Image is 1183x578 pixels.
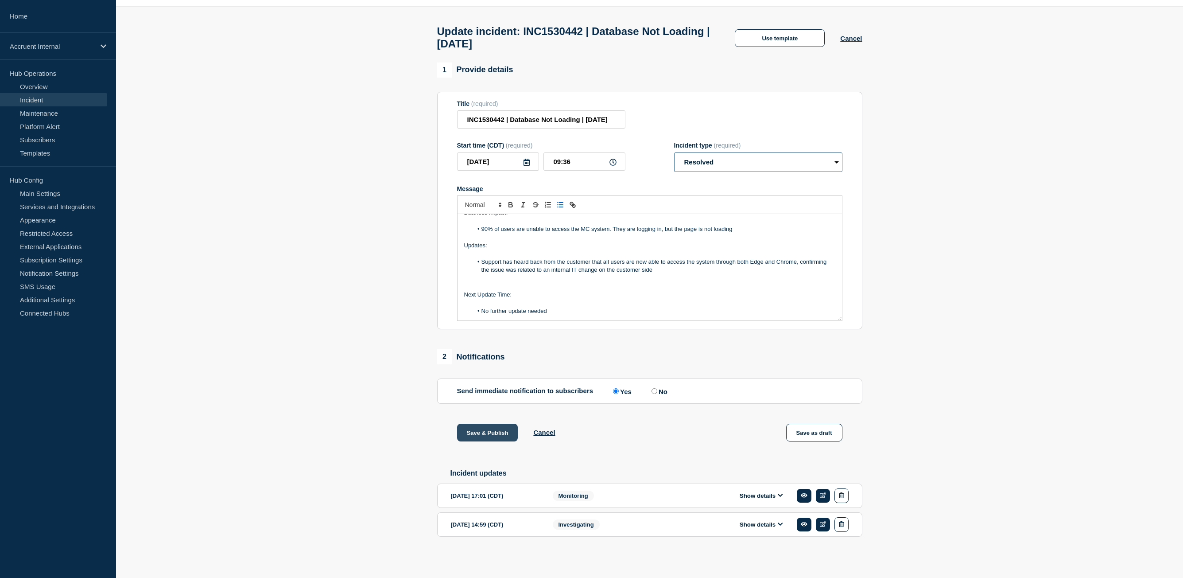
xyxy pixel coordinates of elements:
[473,307,835,315] li: No further update needed
[457,387,593,395] p: Send immediate notification to subscribers
[517,199,529,210] button: Toggle italic text
[457,110,625,129] input: Title
[786,424,842,441] button: Save as draft
[473,225,835,233] li: 90% of users are unable to access the MC system. They are logging in, but the page is not loading
[611,387,632,395] label: Yes
[613,388,619,394] input: Yes
[461,199,504,210] span: Font size
[840,35,862,42] button: Cancel
[566,199,579,210] button: Toggle link
[437,25,720,50] h1: Update incident: INC1530442 | Database Not Loading | [DATE]
[457,185,842,192] div: Message
[649,387,667,395] label: No
[542,199,554,210] button: Toggle ordered list
[652,388,657,394] input: No
[437,349,505,364] div: Notifications
[457,152,539,171] input: YYYY-MM-DD
[451,517,539,532] div: [DATE] 14:59 (CDT)
[737,521,786,528] button: Show details
[504,199,517,210] button: Toggle bold text
[553,519,600,530] span: Investigating
[735,29,825,47] button: Use template
[473,258,835,274] li: Support has heard back from the customer that all users are now able to access the system through...
[437,62,452,78] span: 1
[464,291,835,299] p: Next Update Time:
[543,152,625,171] input: HH:MM
[553,491,594,501] span: Monitoring
[10,43,95,50] p: Accruent Internal
[457,424,518,441] button: Save & Publish
[437,349,452,364] span: 2
[554,199,566,210] button: Toggle bulleted list
[457,387,842,395] div: Send immediate notification to subscribers
[533,429,555,436] button: Cancel
[450,469,862,477] h2: Incident updates
[714,142,741,149] span: (required)
[674,142,842,149] div: Incident type
[506,142,533,149] span: (required)
[464,242,835,250] p: Updates:
[471,100,498,107] span: (required)
[458,214,842,320] div: Message
[737,492,786,500] button: Show details
[437,62,513,78] div: Provide details
[451,488,539,503] div: [DATE] 17:01 (CDT)
[457,142,625,149] div: Start time (CDT)
[457,100,625,107] div: Title
[674,152,842,172] select: Incident type
[529,199,542,210] button: Toggle strikethrough text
